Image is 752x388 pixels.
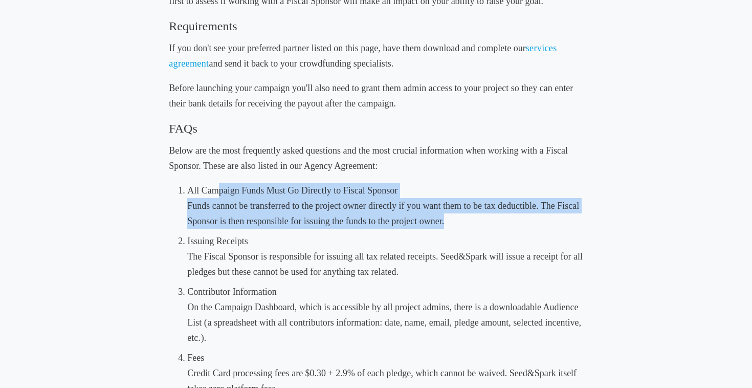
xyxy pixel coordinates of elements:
[187,287,276,297] span: Contributor Information
[187,183,583,229] li: Funds cannot be transferred to the project owner directly if you want them to be tax deductible. ...
[169,143,583,174] h5: Below are the most frequently asked questions and the most crucial information when working with ...
[187,284,583,346] li: On the Campaign Dashboard, which is accessible by all project admins, there is a downloadable Aud...
[169,18,583,34] h3: Requirements
[169,80,583,111] h5: Before launching your campaign you'll also need to grant them admin access to your project so the...
[187,353,204,363] span: Fees
[187,236,248,246] span: Issuing Receipts
[187,233,583,279] li: The Fiscal Sponsor is responsible for issuing all tax related receipts. Seed&Spark will issue a r...
[187,185,397,196] span: All Campaign Funds Must Go Directly to Fiscal Sponsor
[169,120,583,137] h3: FAQs
[169,40,583,71] h5: If you don't see your preferred partner listed on this page, have them download and complete our ...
